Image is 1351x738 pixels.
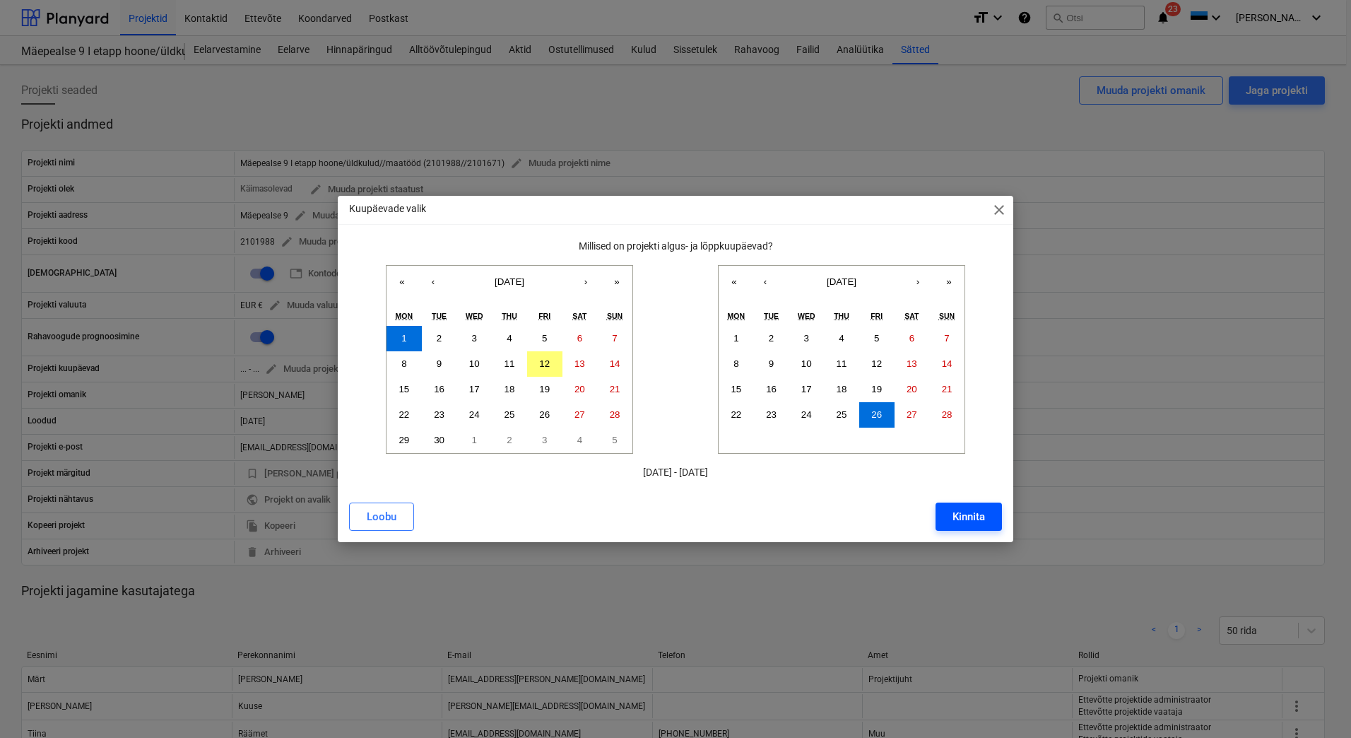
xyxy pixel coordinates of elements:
[456,326,492,351] button: September 3, 2025
[719,266,750,297] button: «
[437,358,442,369] abbr: September 9, 2025
[432,312,447,320] abbr: Tuesday
[895,377,930,402] button: February 20, 2027
[1280,670,1351,738] div: Chat Widget
[610,409,620,420] abbr: September 28, 2025
[612,435,617,445] abbr: October 5, 2025
[527,428,562,453] button: October 3, 2025
[804,333,809,344] abbr: February 3, 2027
[936,503,1002,531] button: Kinnita
[837,358,847,369] abbr: February 11, 2027
[572,312,586,320] abbr: Saturday
[929,351,964,377] button: February 14, 2027
[527,351,562,377] button: September 12, 2025
[349,503,414,531] button: Loobu
[859,351,895,377] button: February 12, 2027
[434,409,444,420] abbr: September 23, 2025
[754,351,789,377] button: February 9, 2027
[719,402,754,428] button: February 22, 2027
[733,333,738,344] abbr: February 1, 2027
[492,326,527,351] button: September 4, 2025
[754,402,789,428] button: February 23, 2027
[789,326,824,351] button: February 3, 2027
[839,333,844,344] abbr: February 4, 2027
[929,326,964,351] button: February 7, 2027
[527,326,562,351] button: September 5, 2025
[789,377,824,402] button: February 17, 2027
[933,266,964,297] button: »
[539,358,550,369] abbr: September 12, 2025
[597,377,632,402] button: September 21, 2025
[789,351,824,377] button: February 10, 2027
[349,465,1002,480] p: [DATE] - [DATE]
[952,508,985,526] div: Kinnita
[399,384,409,394] abbr: September 15, 2025
[824,402,859,428] button: February 25, 2027
[492,351,527,377] button: September 11, 2025
[731,409,741,420] abbr: February 22, 2027
[754,377,789,402] button: February 16, 2027
[527,377,562,402] button: September 19, 2025
[349,201,426,216] p: Kuupäevade valik
[456,377,492,402] button: September 17, 2025
[871,409,882,420] abbr: February 26, 2027
[539,409,550,420] abbr: September 26, 2025
[769,333,774,344] abbr: February 2, 2027
[610,384,620,394] abbr: September 21, 2025
[422,326,457,351] button: September 2, 2025
[399,409,409,420] abbr: September 22, 2025
[418,266,449,297] button: ‹
[562,351,598,377] button: September 13, 2025
[874,333,879,344] abbr: February 5, 2027
[577,435,582,445] abbr: October 4, 2025
[574,358,585,369] abbr: September 13, 2025
[801,409,812,420] abbr: February 24, 2027
[387,266,418,297] button: «
[781,266,902,297] button: [DATE]
[801,358,812,369] abbr: February 10, 2027
[507,435,512,445] abbr: October 2, 2025
[612,333,617,344] abbr: September 7, 2025
[907,384,917,394] abbr: February 20, 2027
[387,428,422,453] button: September 29, 2025
[422,377,457,402] button: September 16, 2025
[719,326,754,351] button: February 1, 2027
[396,312,413,320] abbr: Monday
[871,384,882,394] abbr: February 19, 2027
[597,428,632,453] button: October 5, 2025
[562,428,598,453] button: October 4, 2025
[895,402,930,428] button: February 27, 2027
[387,402,422,428] button: September 22, 2025
[466,312,483,320] abbr: Wednesday
[401,358,406,369] abbr: September 8, 2025
[507,333,512,344] abbr: September 4, 2025
[789,402,824,428] button: February 24, 2027
[610,358,620,369] abbr: September 14, 2025
[909,333,914,344] abbr: February 6, 2027
[837,384,847,394] abbr: February 18, 2027
[422,402,457,428] button: September 23, 2025
[502,312,517,320] abbr: Thursday
[469,358,480,369] abbr: September 10, 2025
[824,351,859,377] button: February 11, 2027
[824,377,859,402] button: February 18, 2027
[387,326,422,351] button: September 1, 2025
[939,312,955,320] abbr: Sunday
[750,266,781,297] button: ‹
[527,402,562,428] button: September 26, 2025
[542,435,547,445] abbr: October 3, 2025
[942,384,952,394] abbr: February 21, 2027
[907,409,917,420] abbr: February 27, 2027
[505,358,515,369] abbr: September 11, 2025
[942,358,952,369] abbr: February 14, 2027
[731,384,741,394] abbr: February 15, 2027
[929,377,964,402] button: February 21, 2027
[367,508,396,526] div: Loobu
[539,384,550,394] abbr: September 19, 2025
[871,358,882,369] abbr: February 12, 2027
[871,312,883,320] abbr: Friday
[456,428,492,453] button: October 1, 2025
[764,312,779,320] abbr: Tuesday
[574,409,585,420] abbr: September 27, 2025
[401,333,406,344] abbr: September 1, 2025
